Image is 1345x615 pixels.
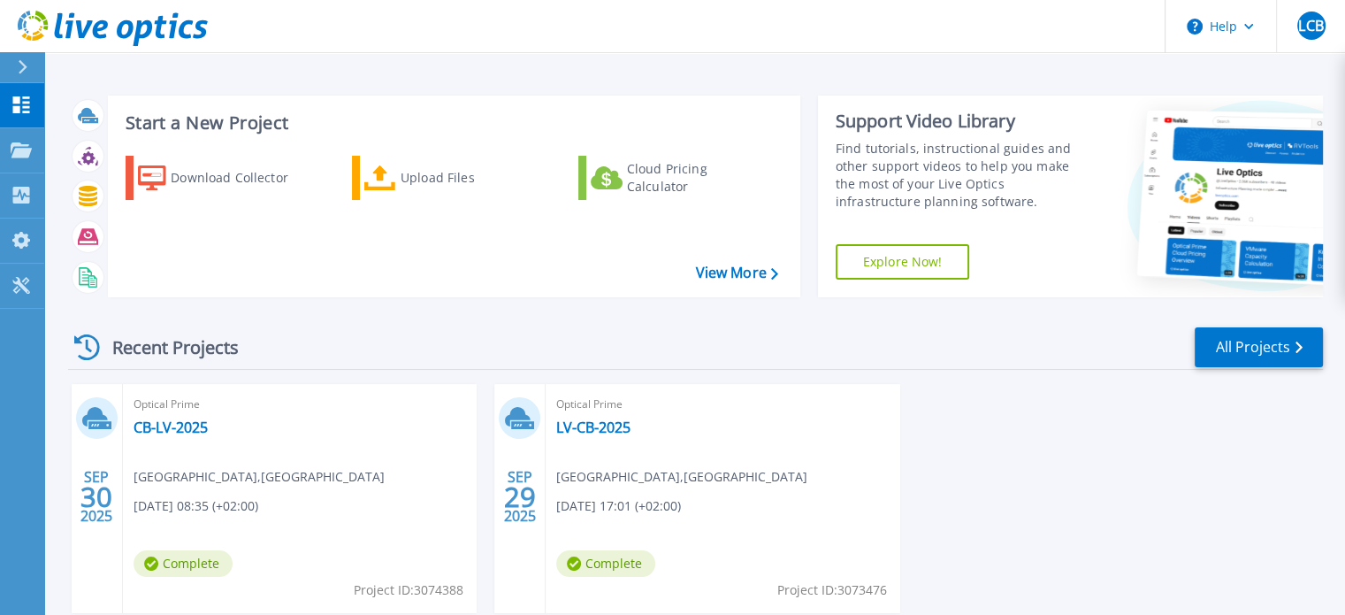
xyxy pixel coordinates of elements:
[134,467,385,487] span: [GEOGRAPHIC_DATA] , [GEOGRAPHIC_DATA]
[836,244,970,280] a: Explore Now!
[352,156,549,200] a: Upload Files
[578,156,776,200] a: Cloud Pricing Calculator
[836,110,1089,133] div: Support Video Library
[126,113,777,133] h3: Start a New Project
[80,465,113,529] div: SEP 2025
[68,326,263,369] div: Recent Projects
[401,160,542,196] div: Upload Files
[836,140,1089,211] div: Find tutorials, instructional guides and other support videos to help you make the most of your L...
[504,489,536,504] span: 29
[556,419,630,436] a: LV-CB-2025
[695,265,777,281] a: View More
[777,580,887,600] span: Project ID: 3073476
[556,496,681,516] span: [DATE] 17:01 (+02:00)
[627,160,768,196] div: Cloud Pricing Calculator
[80,489,112,504] span: 30
[556,550,655,577] span: Complete
[171,160,312,196] div: Download Collector
[1195,327,1323,367] a: All Projects
[126,156,323,200] a: Download Collector
[1298,19,1323,33] span: LCB
[503,465,537,529] div: SEP 2025
[134,395,466,414] span: Optical Prime
[134,496,258,516] span: [DATE] 08:35 (+02:00)
[556,395,889,414] span: Optical Prime
[134,550,233,577] span: Complete
[354,580,463,600] span: Project ID: 3074388
[134,419,208,436] a: CB-LV-2025
[556,467,807,487] span: [GEOGRAPHIC_DATA] , [GEOGRAPHIC_DATA]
